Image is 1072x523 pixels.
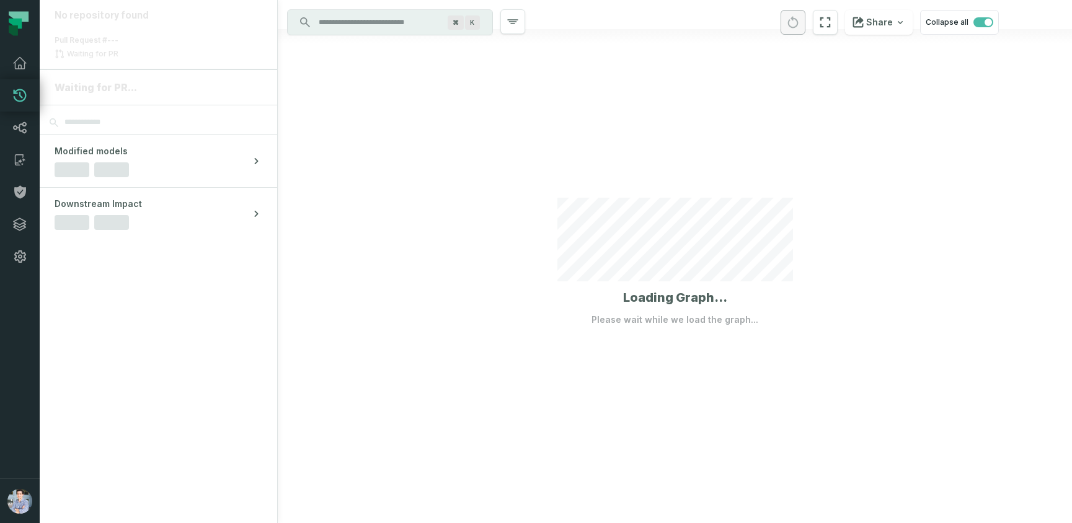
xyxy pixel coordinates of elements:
[55,10,262,22] div: No repository found
[448,15,464,30] span: Press ⌘ + K to focus the search bar
[40,188,277,240] button: Downstream Impact
[64,49,121,59] span: Waiting for PR
[55,80,262,95] div: Waiting for PR...
[55,145,128,157] span: Modified models
[55,198,142,210] span: Downstream Impact
[591,314,758,326] p: Please wait while we load the graph...
[845,10,913,35] button: Share
[920,10,999,35] button: Collapse all
[7,489,32,514] img: avatar of Alon Nafta
[55,35,118,45] span: Pull Request #---
[623,289,727,306] h1: Loading Graph...
[40,135,277,187] button: Modified models
[465,15,480,30] span: Press ⌘ + K to focus the search bar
